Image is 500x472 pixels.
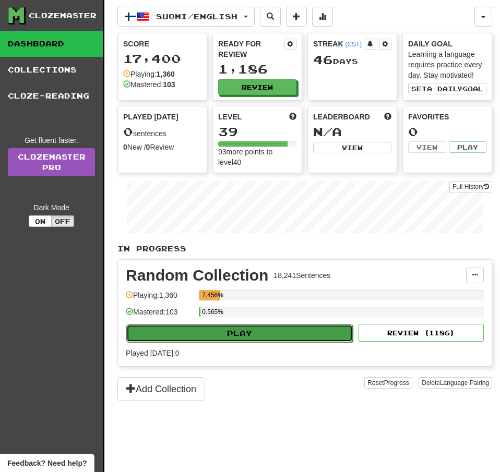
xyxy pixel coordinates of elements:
button: Full History [449,181,492,192]
button: Review (1186) [359,324,484,342]
div: Streak [313,39,364,49]
button: More stats [312,7,333,27]
span: Open feedback widget [7,458,87,468]
div: Mastered: 103 [126,307,194,324]
div: Mastered: [123,79,175,90]
p: In Progress [117,244,492,254]
button: DeleteLanguage Pairing [419,377,492,389]
span: Language Pairing [440,379,489,386]
button: Search sentences [260,7,281,27]
div: Day s [313,53,391,67]
strong: 0 [123,143,127,151]
button: Play [126,324,353,342]
div: Dark Mode [8,202,95,213]
span: a daily [427,85,462,92]
span: 46 [313,52,333,67]
div: Ready for Review [218,39,284,59]
span: Progress [384,379,409,386]
button: ResetProgress [364,377,412,389]
a: ClozemasterPro [8,148,95,176]
a: (CST) [345,41,362,48]
button: Off [51,215,74,227]
div: New / Review [123,142,201,152]
div: 0 [408,125,486,138]
div: 1,186 [218,63,296,76]
div: Daily Goal [408,39,486,49]
button: Add sentence to collection [286,7,307,27]
button: On [29,215,52,227]
div: 18,241 Sentences [273,270,330,281]
div: 39 [218,125,296,138]
div: 7.456% [202,290,220,300]
span: Played [DATE] [123,112,178,122]
div: sentences [123,125,201,139]
button: Add Collection [117,377,205,401]
button: View [313,142,391,153]
button: View [408,141,446,153]
div: 93 more points to level 40 [218,147,296,167]
div: Playing: [123,69,175,79]
div: Clozemaster [29,10,97,21]
span: Level [218,112,242,122]
div: Learning a language requires practice every day. Stay motivated! [408,49,486,80]
div: Favorites [408,112,486,122]
button: Seta dailygoal [408,83,486,94]
span: Suomi / English [156,12,237,21]
div: Get fluent faster. [8,135,95,146]
strong: 1,360 [157,70,175,78]
span: Leaderboard [313,112,370,122]
span: 0 [123,124,133,139]
span: N/A [313,124,342,139]
div: Playing: 1,360 [126,290,194,307]
div: Random Collection [126,268,268,283]
span: This week in points, UTC [384,112,391,122]
div: Score [123,39,201,49]
span: Score more points to level up [289,112,296,122]
strong: 0 [146,143,150,151]
button: Suomi/English [117,7,255,27]
span: Played [DATE]: 0 [126,349,179,357]
button: Review [218,79,296,95]
strong: 103 [163,80,175,89]
button: Play [449,141,487,153]
div: 17,400 [123,52,201,65]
